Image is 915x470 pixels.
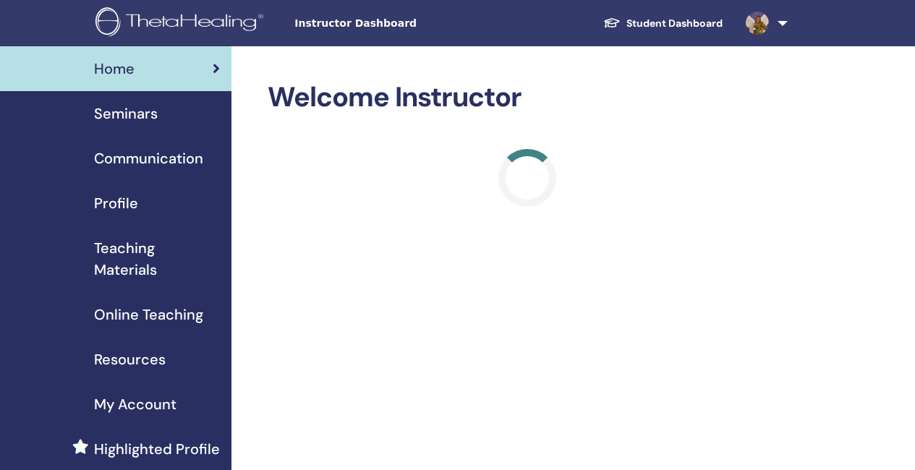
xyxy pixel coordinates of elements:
a: Student Dashboard [592,10,734,37]
span: Teaching Materials [94,237,220,281]
span: Profile [94,192,138,214]
span: Seminars [94,103,158,124]
img: logo.png [95,7,268,40]
img: graduation-cap-white.svg [603,17,621,29]
img: default.jpg [746,12,769,35]
span: Resources [94,349,166,370]
span: Highlighted Profile [94,438,220,460]
span: Online Teaching [94,304,203,325]
span: My Account [94,393,176,415]
span: Home [94,58,135,80]
h2: Welcome Instructor [268,81,788,114]
span: Instructor Dashboard [294,16,511,31]
span: Communication [94,148,203,169]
